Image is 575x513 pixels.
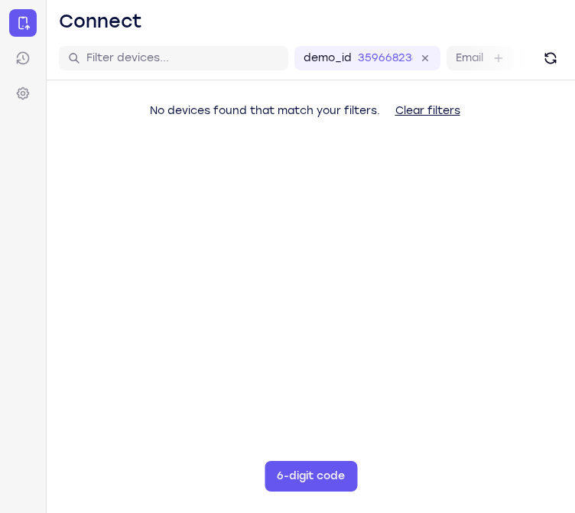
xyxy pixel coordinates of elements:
[9,80,37,107] a: Settings
[59,9,142,34] h1: Connect
[150,104,380,117] span: No devices found that match your filters.
[9,9,37,37] a: Connect
[383,96,473,126] button: Clear filters
[304,51,352,66] label: demo_id
[538,46,563,70] button: Refresh
[86,51,279,66] input: Filter devices...
[265,461,357,492] button: 6-digit code
[456,51,483,66] label: Email
[9,44,37,72] a: Sessions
